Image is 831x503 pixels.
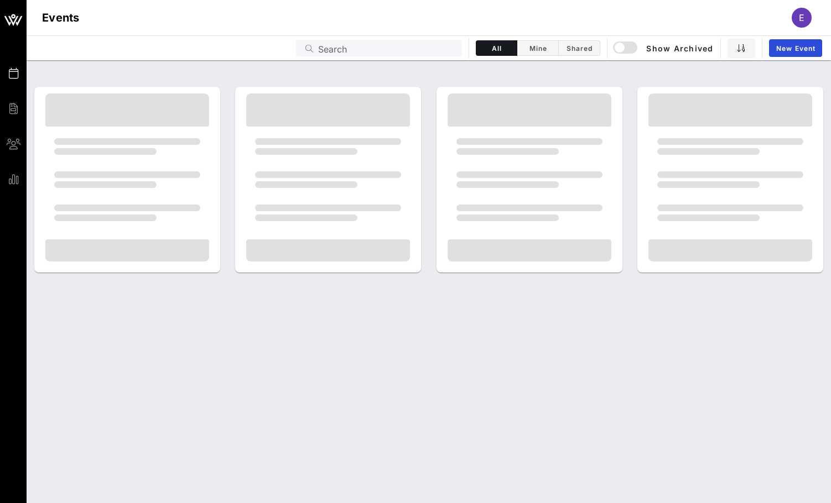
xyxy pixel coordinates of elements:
button: Mine [517,40,559,56]
span: New Event [776,44,816,53]
span: Mine [524,44,552,53]
button: Show Archived [614,38,714,58]
div: E [792,8,812,28]
span: Show Archived [615,41,713,55]
a: New Event [769,39,822,57]
span: E [799,12,804,23]
button: Shared [559,40,600,56]
span: Shared [565,44,593,53]
h1: Events [42,9,80,27]
span: All [483,44,510,53]
button: All [476,40,517,56]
